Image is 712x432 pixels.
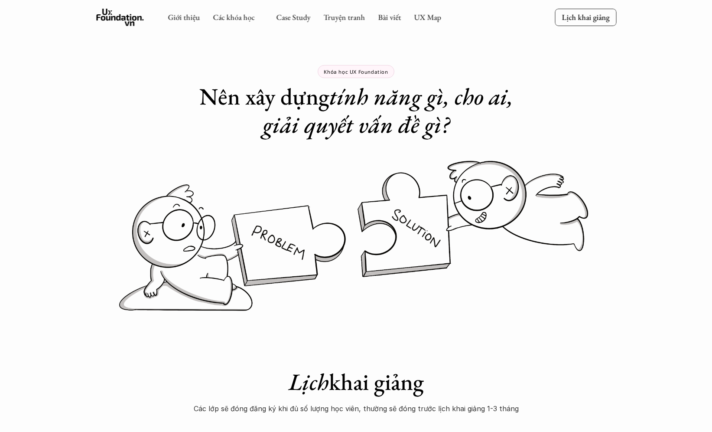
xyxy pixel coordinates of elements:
p: Lịch khai giảng [562,12,609,22]
a: Giới thiệu [168,12,200,22]
em: tính năng gì, cho ai, giải quyết vấn đề gì? [263,81,518,140]
a: Case Study [276,12,310,22]
h1: khai giảng [183,368,530,396]
a: Lịch khai giảng [555,9,616,26]
p: Các lớp sẽ đóng đăng ký khi đủ số lượng học viên, thường sẽ đóng trước lịch khai giảng 1-3 tháng [183,402,530,415]
a: UX Map [414,12,441,22]
em: Lịch [289,367,329,397]
a: Truyện tranh [323,12,365,22]
a: Bài viết [378,12,401,22]
h1: Nên xây dựng [183,82,530,139]
p: Khóa học UX Foundation [324,69,388,75]
a: Các khóa học [213,12,254,22]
